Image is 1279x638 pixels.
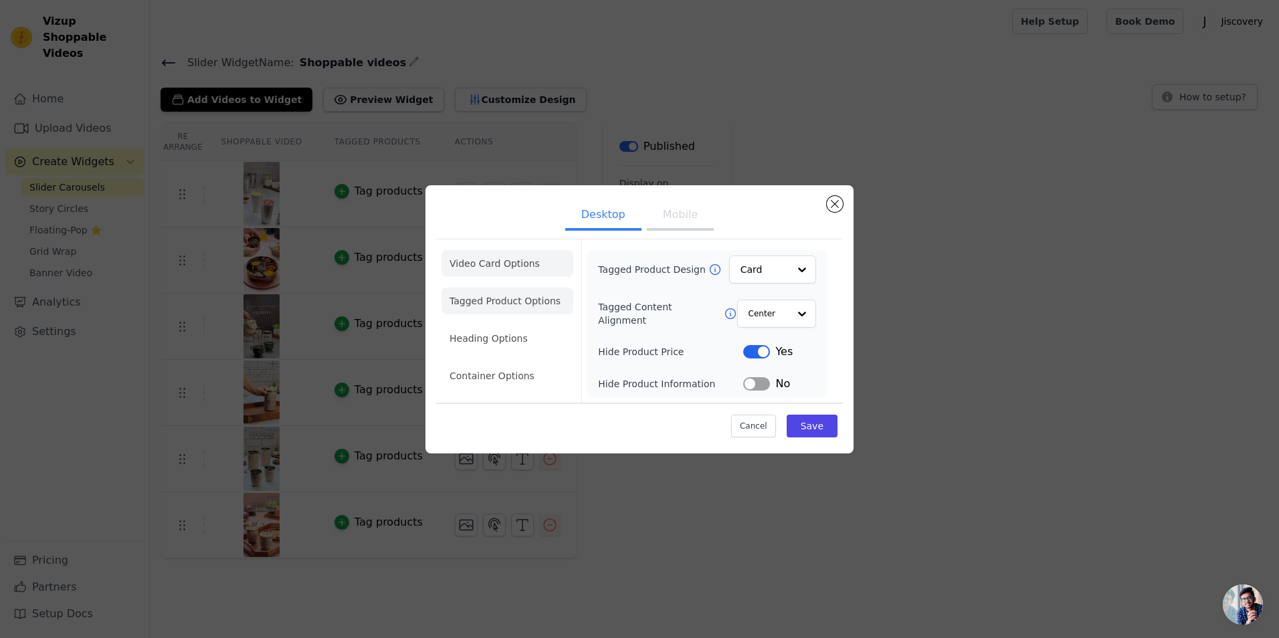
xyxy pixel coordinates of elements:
li: Container Options [441,362,573,389]
li: Video Card Options [441,250,573,277]
a: Open chat [1223,584,1263,625]
label: Tagged Product Design [598,263,708,276]
button: Mobile [647,201,714,231]
button: Save [787,415,838,437]
li: Tagged Product Options [441,288,573,314]
li: Heading Options [441,325,573,352]
span: Yes [775,344,793,360]
label: Tagged Content Alignment [598,300,723,327]
button: Desktop [565,201,642,231]
label: Hide Product Information [598,377,743,391]
span: No [775,376,790,392]
button: Close modal [827,196,843,212]
button: Cancel [731,415,776,437]
label: Hide Product Price [598,345,743,358]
